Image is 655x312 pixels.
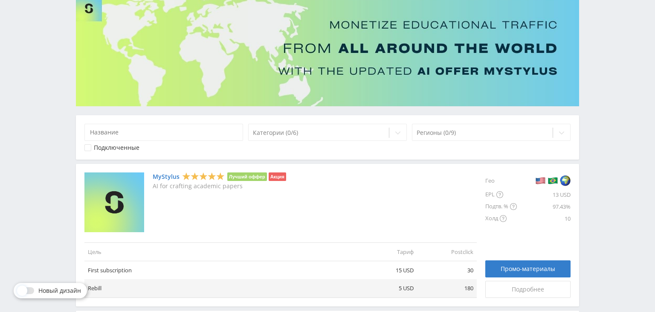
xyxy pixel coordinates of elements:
td: Тариф [357,242,417,261]
div: 13 USD [517,189,571,201]
li: Лучший оффер [227,172,267,181]
a: MyStylus [153,173,180,180]
div: Подтв. % [485,201,517,213]
p: AI for crafting academic papers [153,183,286,190]
td: 15 USD [357,261,417,280]
span: Новый дизайн [38,287,81,294]
td: First subscription [84,261,357,280]
a: Подробнее [485,281,571,298]
td: Rebill [84,279,357,297]
td: Цель [84,242,357,261]
span: Промо-материалы [501,265,555,272]
a: Промо-материалы [485,260,571,277]
div: Подключенные [94,144,139,151]
input: Название [84,124,243,141]
div: 5 Stars [182,172,225,181]
td: Postclick [417,242,477,261]
td: 30 [417,261,477,280]
div: Гео [485,172,517,189]
td: 180 [417,279,477,297]
td: 5 USD [357,279,417,297]
img: MyStylus [84,172,144,232]
span: Подробнее [512,286,544,293]
div: 97.43% [517,201,571,213]
div: EPL [485,189,517,201]
div: Холд [485,213,517,225]
li: Акция [269,172,286,181]
div: 10 [517,213,571,225]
